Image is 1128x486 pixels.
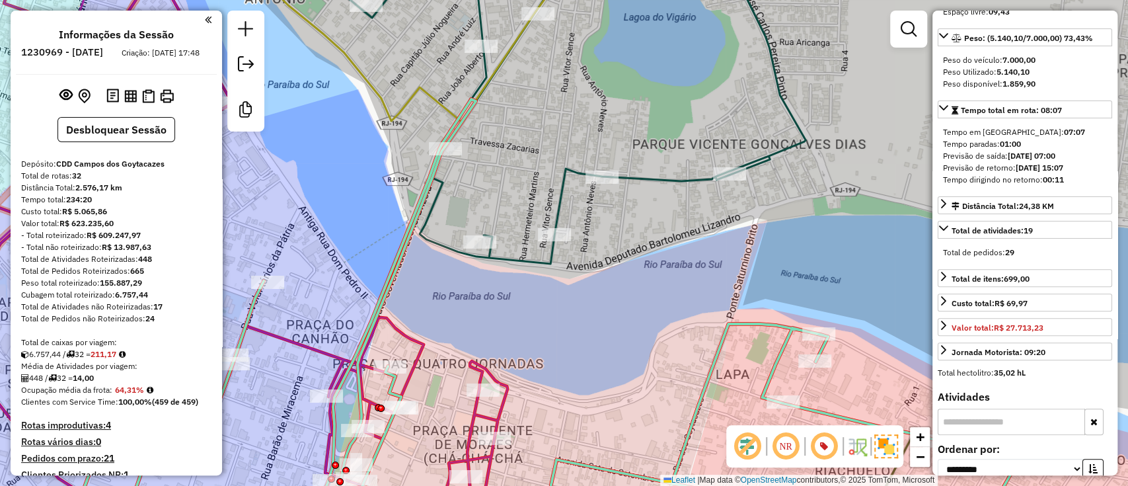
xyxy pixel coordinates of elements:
a: Peso: (5.140,10/7.000,00) 73,43% [938,28,1112,46]
a: Distância Total:24,38 KM [938,196,1112,214]
div: Tempo total em rota: 08:07 [938,121,1112,191]
label: Ordenar por: [938,441,1112,457]
strong: 2.576,17 km [75,182,122,192]
div: Criação: [DATE] 17:48 [116,47,205,59]
button: Ordem crescente [1082,459,1104,479]
div: 6.757,44 / 32 = [21,348,211,360]
div: Valor total: [21,218,211,229]
h4: Informações da Sessão [59,28,174,41]
strong: 17 [153,302,163,311]
span: Exibir deslocamento [732,430,763,462]
span: 24,38 KM [1019,201,1054,211]
strong: CDD Campos dos Goytacazes [56,159,165,169]
strong: 1 [124,469,129,481]
strong: (459 de 459) [152,397,198,407]
button: Visualizar Romaneio [139,87,157,106]
strong: 155.887,29 [100,278,142,288]
strong: R$ 69,97 [995,298,1028,308]
button: Logs desbloquear sessão [104,86,122,106]
em: Média calculada utilizando a maior ocupação (%Peso ou %Cubagem) de cada rota da sessão. Rotas cro... [147,386,153,394]
span: Exibir número da rota [808,430,840,462]
strong: 211,17 [91,349,116,359]
div: Tempo dirigindo no retorno: [943,174,1107,186]
div: Depósito: [21,158,211,170]
strong: 19 [1024,225,1033,235]
span: Peso do veículo: [943,55,1035,65]
div: Distância Total: [952,200,1054,212]
img: Fluxo de ruas [846,436,868,457]
strong: 448 [138,254,152,264]
h4: Pedidos com prazo: [21,453,114,464]
span: Clientes com Service Time: [21,397,118,407]
strong: 00:11 [1043,175,1064,184]
strong: 4 [106,419,111,431]
span: Ocultar NR [770,430,802,462]
strong: 699,00 [1004,274,1030,284]
strong: 09,43 [989,7,1010,17]
strong: 6.757,44 [115,290,148,300]
strong: 07:07 [1064,127,1085,137]
span: Ocupação média da frota: [21,385,112,395]
span: + [916,428,924,445]
strong: [DATE] 07:00 [1008,151,1055,161]
strong: 7.000,00 [1002,55,1035,65]
button: Imprimir Rotas [157,87,176,106]
a: Exibir filtros [895,16,922,42]
div: Total de Atividades Roteirizadas: [21,253,211,265]
strong: R$ 27.713,23 [994,323,1043,333]
div: Total de caixas por viagem: [21,337,211,348]
div: Custo total: [21,206,211,218]
h4: Rotas vários dias: [21,436,211,448]
strong: 14,00 [73,373,94,383]
i: Meta Caixas/viagem: 245,40 Diferença: -34,23 [119,350,126,358]
strong: 21 [104,452,114,464]
span: Total de atividades: [952,225,1033,235]
strong: R$ 623.235,60 [59,218,114,228]
div: - Total não roteirizado: [21,241,211,253]
strong: 234:20 [66,194,92,204]
div: Total de itens: [952,273,1030,285]
a: Tempo total em rota: 08:07 [938,101,1112,118]
a: OpenStreetMap [741,475,797,485]
button: Desbloquear Sessão [57,117,175,142]
div: Total de atividades:19 [938,241,1112,264]
a: Total de itens:699,00 [938,269,1112,287]
strong: 665 [130,266,144,276]
button: Exibir sessão original [57,85,75,106]
strong: 100,00% [118,397,152,407]
i: Cubagem total roteirizado [21,350,29,358]
div: Total de Pedidos Roteirizados: [21,265,211,277]
div: Total de Atividades não Roteirizadas: [21,301,211,313]
strong: 0 [96,436,101,448]
div: Custo total: [952,298,1028,309]
div: Total de pedidos: [943,247,1107,259]
a: Leaflet [663,475,695,485]
div: Total de Pedidos não Roteirizados: [21,313,211,325]
a: Zoom in [910,427,930,447]
div: Total de rotas: [21,170,211,182]
div: Previsão de retorno: [943,162,1107,174]
a: Exportar sessão [233,51,259,81]
a: Jornada Motorista: 09:20 [938,343,1112,360]
div: Distância Total: [21,182,211,194]
div: Previsão de saída: [943,150,1107,162]
strong: 35,02 hL [994,368,1026,378]
h6: 1230969 - [DATE] [21,46,103,58]
div: Peso: (5.140,10/7.000,00) 73,43% [938,49,1112,95]
a: Clique aqui para minimizar o painel [205,12,211,27]
strong: 1.859,90 [1002,79,1035,89]
strong: [DATE] 15:07 [1016,163,1063,173]
i: Total de rotas [48,374,57,382]
button: Visualizar relatório de Roteirização [122,87,139,104]
strong: 32 [72,171,81,181]
div: Total hectolitro: [938,367,1112,379]
div: Tempo em [GEOGRAPHIC_DATA]: [943,126,1107,138]
div: Peso disponível: [943,78,1107,90]
a: Total de atividades:19 [938,221,1112,239]
strong: 29 [1005,247,1014,257]
strong: R$ 609.247,97 [87,230,141,240]
h4: Rotas improdutivas: [21,420,211,431]
strong: 5.140,10 [996,67,1030,77]
div: Peso total roteirizado: [21,277,211,289]
div: Map data © contributors,© 2025 TomTom, Microsoft [660,475,938,486]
